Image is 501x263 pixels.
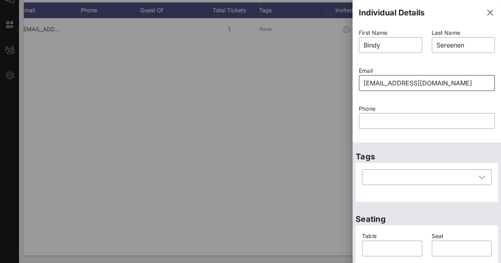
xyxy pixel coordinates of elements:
p: Email [359,66,495,75]
p: First Name [359,28,422,37]
p: Table [362,232,422,240]
p: Seating [356,213,498,225]
p: Phone [359,104,495,113]
div: Individual Details [359,7,425,19]
p: Tags [356,150,498,163]
p: Seat [432,232,492,240]
p: Last Name [432,28,495,37]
